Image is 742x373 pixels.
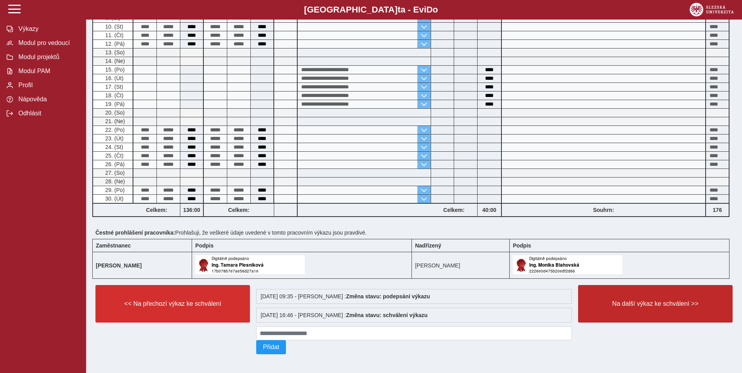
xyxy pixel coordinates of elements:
[104,152,124,159] span: 25. (Čt)
[104,187,125,193] span: 29. (Po)
[104,127,125,133] span: 22. (Po)
[16,96,79,103] span: Nápověda
[513,242,531,249] b: Podpis
[195,255,305,274] img: Digitálně podepsáno uživatelem
[513,255,622,274] img: Digitálně podepsáno uživatelem
[133,207,180,213] b: Celkem:
[16,54,79,61] span: Modul projektů
[426,5,433,14] span: D
[104,101,125,107] span: 19. (Pá)
[256,289,572,304] div: [DATE] 09:35 - [PERSON_NAME] :
[415,242,441,249] b: Nadřízený
[706,207,729,213] b: 176
[104,32,124,38] span: 11. (Čt)
[104,195,124,202] span: 30. (Út)
[346,293,430,299] b: Změna stavu: podepsání výkazu
[95,230,175,236] b: Čestné prohlášení pracovníka:
[195,242,214,249] b: Podpis
[104,75,124,81] span: 16. (Út)
[256,308,572,323] div: [DATE] 16:46 - [PERSON_NAME] :
[16,110,79,117] span: Odhlásit
[16,25,79,32] span: Výkazy
[23,5,719,15] b: [GEOGRAPHIC_DATA] a - Evi
[346,312,428,318] b: Změna stavu: schválení výkazu
[104,15,120,21] span: 9. (Út)
[578,285,733,323] button: Na další výkaz ke schválení >>
[478,207,501,213] b: 40:00
[204,207,274,213] b: Celkem:
[593,207,614,213] b: Souhrn:
[256,340,286,354] button: Přidat
[104,49,125,56] span: 13. (So)
[104,84,123,90] span: 17. (St)
[104,170,125,176] span: 27. (So)
[95,285,250,323] button: << Na přechozí výkaz ke schválení
[397,5,400,14] span: t
[104,109,125,116] span: 20. (So)
[104,58,125,64] span: 14. (Ne)
[104,92,124,99] span: 18. (Čt)
[412,252,510,279] td: [PERSON_NAME]
[180,207,203,213] b: 136:00
[690,3,734,16] img: logo_web_su.png
[104,144,123,150] span: 24. (St)
[96,242,131,249] b: Zaměstnanec
[104,66,125,73] span: 15. (Po)
[263,344,279,351] span: Přidat
[104,135,124,142] span: 23. (Út)
[104,178,125,185] span: 28. (Ne)
[431,207,477,213] b: Celkem:
[104,41,125,47] span: 12. (Pá)
[104,23,123,30] span: 10. (St)
[585,300,726,307] span: Na další výkaz ke schválení >>
[16,82,79,89] span: Profil
[433,5,438,14] span: o
[104,118,125,124] span: 21. (Ne)
[102,300,243,307] span: << Na přechozí výkaz ke schválení
[16,68,79,75] span: Modul PAM
[104,161,125,167] span: 26. (Pá)
[92,226,736,239] div: Prohlašuji, že veškeré údaje uvedené v tomto pracovním výkazu jsou pravdivé.
[96,262,142,269] b: [PERSON_NAME]
[16,39,79,47] span: Modul pro vedoucí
